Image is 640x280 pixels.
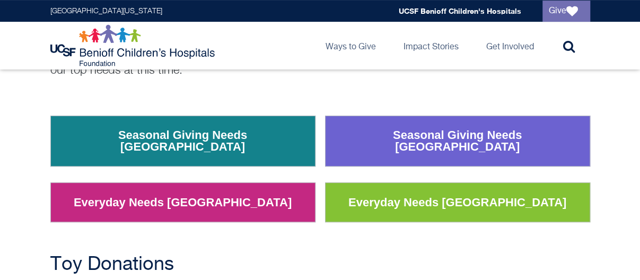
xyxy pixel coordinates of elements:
[399,6,521,15] a: UCSF Benioff Children's Hospitals
[50,24,217,67] img: Logo for UCSF Benioff Children's Hospitals Foundation
[50,7,162,15] a: [GEOGRAPHIC_DATA][US_STATE]
[317,22,384,69] a: Ways to Give
[340,189,574,216] a: Everyday Needs [GEOGRAPHIC_DATA]
[542,1,590,22] a: Give
[66,189,300,216] a: Everyday Needs [GEOGRAPHIC_DATA]
[331,121,584,161] a: Seasonal Giving Needs [GEOGRAPHIC_DATA]
[56,121,310,161] a: Seasonal Giving Needs [GEOGRAPHIC_DATA]
[50,254,590,275] h2: Toy Donations
[395,22,467,69] a: Impact Stories
[478,22,542,69] a: Get Involved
